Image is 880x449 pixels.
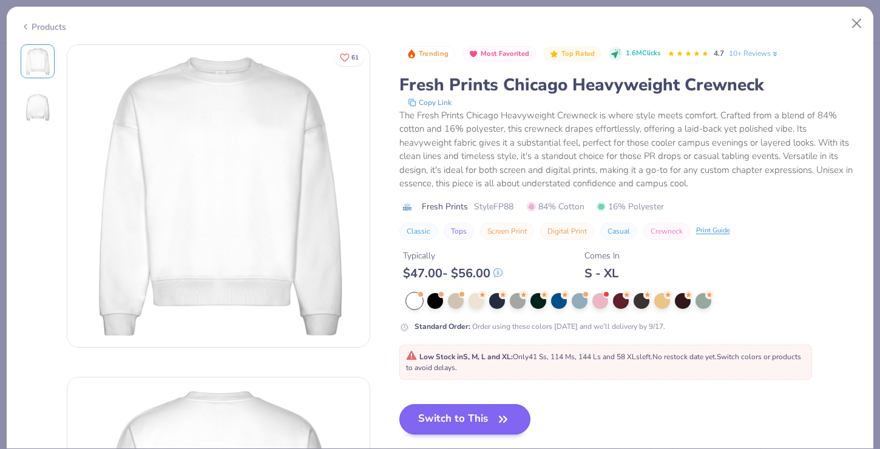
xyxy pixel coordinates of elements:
[399,109,860,191] div: The Fresh Prints Chicago Heavyweight Crewneck is where style meets comfort. Crafted from a blend ...
[404,96,455,109] button: copy to clipboard
[399,73,860,96] div: Fresh Prints Chicago Heavyweight Crewneck
[334,49,364,66] button: Like
[23,93,52,122] img: Back
[584,249,620,262] div: Comes In
[67,45,370,347] img: Front
[845,12,868,35] button: Close
[729,48,779,59] a: 10+ Reviews
[714,49,724,58] span: 4.7
[21,21,66,33] div: Products
[403,266,503,281] div: $ 47.00 - $ 56.00
[481,50,529,57] span: Most Favorited
[626,49,660,59] span: 1.6M Clicks
[401,46,455,62] button: Badge Button
[399,202,416,212] img: brand logo
[415,322,470,331] strong: Standard Order :
[668,44,709,64] div: 4.7 Stars
[351,55,359,61] span: 61
[540,223,594,240] button: Digital Print
[403,249,503,262] div: Typically
[543,46,601,62] button: Badge Button
[549,49,559,59] img: Top Rated sort
[527,200,584,213] span: 84% Cotton
[419,352,513,362] strong: Low Stock in S, M, L and XL :
[415,321,665,332] div: Order using these colors [DATE] and we’ll delivery by 9/17.
[444,223,474,240] button: Tops
[600,223,637,240] button: Casual
[419,50,448,57] span: Trending
[462,46,536,62] button: Badge Button
[480,223,534,240] button: Screen Print
[597,200,664,213] span: 16% Polyester
[474,200,513,213] span: Style FP88
[23,47,52,76] img: Front
[696,226,730,236] div: Print Guide
[422,200,468,213] span: Fresh Prints
[652,352,717,362] span: No restock date yet.
[561,50,595,57] span: Top Rated
[399,404,531,434] button: Switch to This
[643,223,690,240] button: Crewneck
[406,352,801,373] span: Only 41 Ss, 114 Ms, 144 Ls and 58 XLs left. Switch colors or products to avoid delays.
[469,49,478,59] img: Most Favorited sort
[584,266,620,281] div: S - XL
[399,223,438,240] button: Classic
[407,49,416,59] img: Trending sort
